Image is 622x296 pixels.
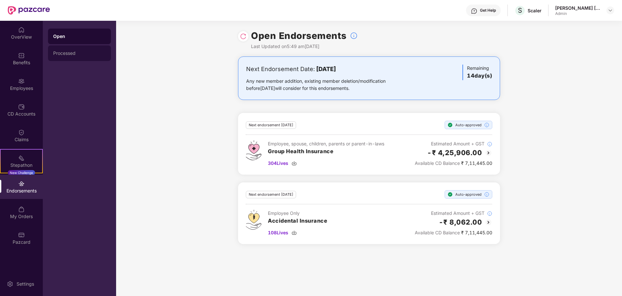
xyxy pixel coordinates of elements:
[445,121,492,129] div: Auto-approved
[240,33,246,40] img: svg+xml;base64,PHN2ZyBpZD0iUmVsb2FkLTMyeDMyIiB4bWxucz0iaHR0cDovL3d3dy53My5vcmcvMjAwMC9zdmciIHdpZH...
[415,230,460,235] span: Available CD Balance
[246,65,406,74] div: Next Endorsement Date:
[53,51,106,56] div: Processed
[484,218,492,226] img: svg+xml;base64,PHN2ZyBpZD0iQmFjay0yMHgyMCIgeG1sbnM9Imh0dHA6Ly93d3cudzMub3JnLzIwMDAvc3ZnIiB3aWR0aD...
[18,104,25,110] img: svg+xml;base64,PHN2ZyBpZD0iQ0RfQWNjb3VudHMiIGRhdGEtbmFtZT0iQ0QgQWNjb3VudHMiIHhtbG5zPSJodHRwOi8vd3...
[18,27,25,33] img: svg+xml;base64,PHN2ZyBpZD0iSG9tZSIgeG1sbnM9Imh0dHA6Ly93d3cudzMub3JnLzIwMDAvc3ZnIiB3aWR0aD0iMjAiIG...
[415,160,492,167] div: ₹ 7,11,445.00
[484,122,489,128] img: svg+xml;base64,PHN2ZyBpZD0iSW5mb18tXzMyeDMyIiBkYXRhLW5hbWU9IkluZm8gLSAzMngzMiIgeG1sbnM9Imh0dHA6Ly...
[268,210,327,217] div: Employee Only
[268,217,327,225] h3: Accidental Insurance
[18,129,25,136] img: svg+xml;base64,PHN2ZyBpZD0iQ2xhaW0iIHhtbG5zPSJodHRwOi8vd3d3LnczLm9yZy8yMDAwL3N2ZyIgd2lkdGg9IjIwIi...
[555,11,601,16] div: Admin
[268,147,384,156] h3: Group Health Insurance
[246,210,261,230] img: svg+xml;base64,PHN2ZyB4bWxucz0iaHR0cDovL3d3dy53My5vcmcvMjAwMC9zdmciIHdpZHRoPSI0OS4zMjEiIGhlaWdodD...
[53,33,106,40] div: Open
[445,190,492,199] div: Auto-approved
[18,232,25,238] img: svg+xml;base64,PHN2ZyBpZD0iUGF6Y2FyZCIgeG1sbnM9Imh0dHA6Ly93d3cudzMub3JnLzIwMDAvc3ZnIiB3aWR0aD0iMj...
[484,192,489,197] img: svg+xml;base64,PHN2ZyBpZD0iSW5mb18tXzMyeDMyIiBkYXRhLW5hbWU9IkluZm8gLSAzMngzMiIgeG1sbnM9Imh0dHA6Ly...
[251,29,347,43] h1: Open Endorsements
[246,121,296,129] div: Next endorsement [DATE]
[7,281,13,287] img: svg+xml;base64,PHN2ZyBpZD0iU2V0dGluZy0yMHgyMCIgeG1sbnM9Imh0dHA6Ly93d3cudzMub3JnLzIwMDAvc3ZnIiB3aW...
[415,140,492,147] div: Estimated Amount + GST
[415,210,492,217] div: Estimated Amount + GST
[18,155,25,161] img: svg+xml;base64,PHN2ZyB4bWxucz0iaHR0cDovL3d3dy53My5vcmcvMjAwMC9zdmciIHdpZHRoPSIyMSIgaGVpZ2h0PSIyMC...
[18,52,25,59] img: svg+xml;base64,PHN2ZyBpZD0iQmVuZWZpdHMiIHhtbG5zPSJodHRwOi8vd3d3LnczLm9yZy8yMDAwL3N2ZyIgd2lkdGg9Ij...
[268,140,384,147] div: Employee, spouse, children, parents or parent-in-laws
[471,8,477,14] img: svg+xml;base64,PHN2ZyBpZD0iSGVscC0zMngzMiIgeG1sbnM9Imh0dHA6Ly93d3cudzMub3JnLzIwMDAvc3ZnIiB3aWR0aD...
[246,78,406,92] div: Any new member addition, existing member deletion/modification before [DATE] will consider for th...
[415,160,460,166] span: Available CD Balance
[251,43,358,50] div: Last Updated on 5:49 am[DATE]
[555,5,601,11] div: [PERSON_NAME] [PERSON_NAME]
[439,217,482,228] h2: -₹ 8,062.00
[246,140,261,160] img: svg+xml;base64,PHN2ZyB4bWxucz0iaHR0cDovL3d3dy53My5vcmcvMjAwMC9zdmciIHdpZHRoPSI0Ny43MTQiIGhlaWdodD...
[528,7,542,14] div: Scaler
[487,211,492,216] img: svg+xml;base64,PHN2ZyBpZD0iSW5mb18tXzMyeDMyIiBkYXRhLW5hbWU9IkluZm8gLSAzMngzMiIgeG1sbnM9Imh0dHA6Ly...
[350,32,358,40] img: svg+xml;base64,PHN2ZyBpZD0iSW5mb18tXzMyeDMyIiBkYXRhLW5hbWU9IkluZm8gLSAzMngzMiIgeG1sbnM9Imh0dHA6Ly...
[415,229,492,236] div: ₹ 7,11,445.00
[292,161,297,166] img: svg+xml;base64,PHN2ZyBpZD0iRG93bmxvYWQtMzJ4MzIiIHhtbG5zPSJodHRwOi8vd3d3LnczLm9yZy8yMDAwL3N2ZyIgd2...
[18,206,25,213] img: svg+xml;base64,PHN2ZyBpZD0iTXlfT3JkZXJzIiBkYXRhLW5hbWU9Ik15IE9yZGVycyIgeG1sbnM9Imh0dHA6Ly93d3cudz...
[18,78,25,84] img: svg+xml;base64,PHN2ZyBpZD0iRW1wbG95ZWVzIiB4bWxucz0iaHR0cDovL3d3dy53My5vcmcvMjAwMC9zdmciIHdpZHRoPS...
[608,8,613,13] img: svg+xml;base64,PHN2ZyBpZD0iRHJvcGRvd24tMzJ4MzIiIHhtbG5zPSJodHRwOi8vd3d3LnczLm9yZy8yMDAwL3N2ZyIgd2...
[448,192,453,197] img: svg+xml;base64,PHN2ZyBpZD0iU3RlcC1Eb25lLTE2eDE2IiB4bWxucz0iaHR0cDovL3d3dy53My5vcmcvMjAwMC9zdmciIH...
[8,6,50,15] img: New Pazcare Logo
[1,162,42,168] div: Stepathon
[316,66,336,72] b: [DATE]
[246,191,296,198] div: Next endorsement [DATE]
[427,147,482,158] h2: -₹ 4,25,906.00
[518,6,522,14] span: S
[268,229,288,236] span: 108 Lives
[484,149,492,157] img: svg+xml;base64,PHN2ZyBpZD0iQmFjay0yMHgyMCIgeG1sbnM9Imh0dHA6Ly93d3cudzMub3JnLzIwMDAvc3ZnIiB3aWR0aD...
[8,170,35,175] div: New Challenge
[15,281,36,287] div: Settings
[462,65,492,80] div: Remaining
[292,230,297,235] img: svg+xml;base64,PHN2ZyBpZD0iRG93bmxvYWQtMzJ4MzIiIHhtbG5zPSJodHRwOi8vd3d3LnczLm9yZy8yMDAwL3N2ZyIgd2...
[480,8,496,13] div: Get Help
[448,122,453,128] img: svg+xml;base64,PHN2ZyBpZD0iU3RlcC1Eb25lLTE2eDE2IiB4bWxucz0iaHR0cDovL3d3dy53My5vcmcvMjAwMC9zdmciIH...
[487,142,492,147] img: svg+xml;base64,PHN2ZyBpZD0iSW5mb18tXzMyeDMyIiBkYXRhLW5hbWU9IkluZm8gLSAzMngzMiIgeG1sbnM9Imh0dHA6Ly...
[467,72,492,80] h3: 14 day(s)
[18,180,25,187] img: svg+xml;base64,PHN2ZyBpZD0iRW5kb3JzZW1lbnRzIiB4bWxucz0iaHR0cDovL3d3dy53My5vcmcvMjAwMC9zdmciIHdpZH...
[268,160,288,167] span: 304 Lives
